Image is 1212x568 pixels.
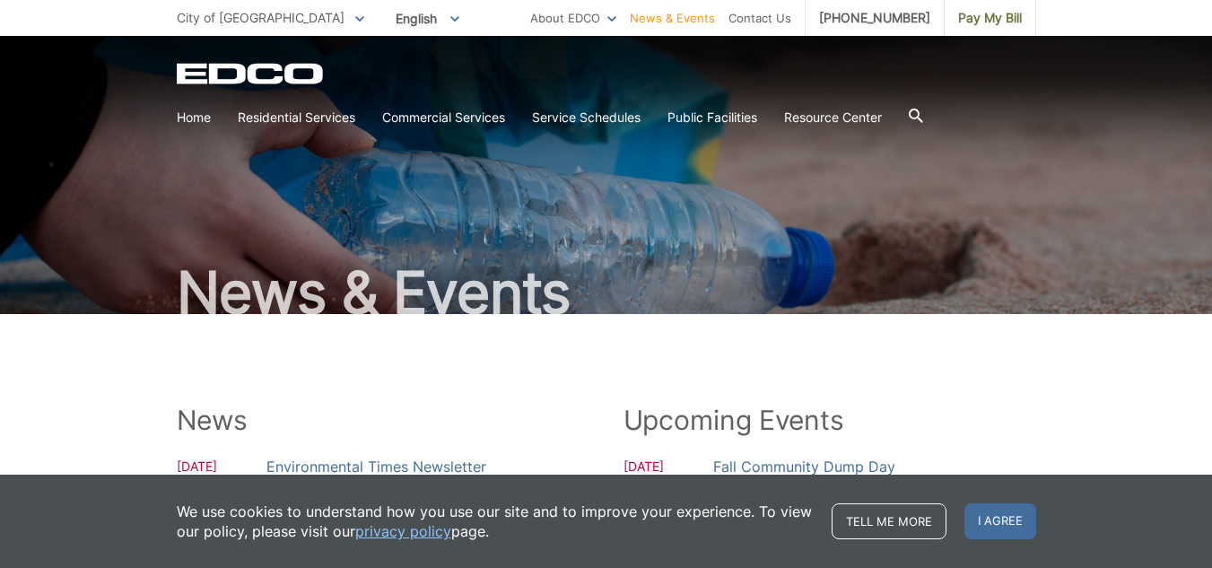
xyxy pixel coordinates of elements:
[355,521,451,541] a: privacy policy
[623,457,713,479] span: [DATE]
[530,8,616,28] a: About EDCO
[630,8,715,28] a: News & Events
[382,108,505,127] a: Commercial Services
[266,454,486,479] a: Environmental Times Newsletter
[177,404,589,436] h2: News
[177,10,344,25] span: City of [GEOGRAPHIC_DATA]
[623,404,1036,436] h2: Upcoming Events
[728,8,791,28] a: Contact Us
[177,108,211,127] a: Home
[713,454,895,479] a: Fall Community Dump Day
[177,63,326,84] a: EDCD logo. Return to the homepage.
[958,8,1022,28] span: Pay My Bill
[832,503,946,539] a: Tell me more
[177,457,266,479] span: [DATE]
[177,502,814,541] p: We use cookies to understand how you use our site and to improve your experience. To view our pol...
[784,108,882,127] a: Resource Center
[238,108,355,127] a: Residential Services
[964,503,1036,539] span: I agree
[177,264,1036,321] h1: News & Events
[382,4,473,33] span: English
[532,108,641,127] a: Service Schedules
[667,108,757,127] a: Public Facilities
